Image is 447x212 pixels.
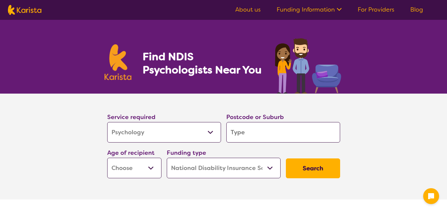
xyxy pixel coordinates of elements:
a: Blog [410,6,423,14]
img: psychology [273,36,343,94]
label: Service required [107,113,156,121]
input: Type [226,122,340,143]
a: Funding Information [277,6,342,14]
button: Search [286,158,340,178]
label: Postcode or Suburb [226,113,284,121]
img: Karista logo [105,44,132,80]
label: Funding type [167,149,206,157]
h1: Find NDIS Psychologists Near You [143,50,265,76]
a: For Providers [358,6,394,14]
img: Karista logo [8,5,41,15]
label: Age of recipient [107,149,155,157]
a: About us [235,6,261,14]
